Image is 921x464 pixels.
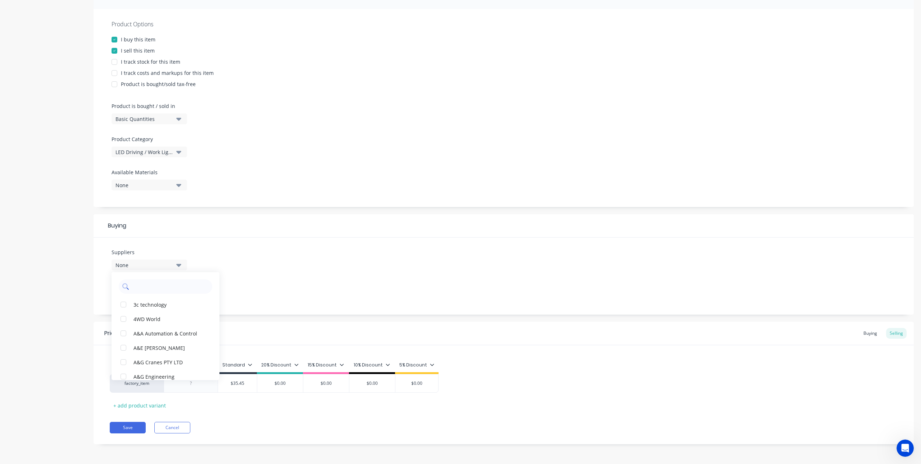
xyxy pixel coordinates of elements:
div: Basic Quantities [115,115,173,123]
div: Selling [886,328,907,339]
label: Suppliers [112,248,187,256]
button: None [112,260,187,270]
div: $0.00 [349,374,395,392]
div: I track stock for this item [121,58,180,66]
div: 3c technology [133,301,205,308]
label: Available Materials [112,168,187,176]
div: 20% Discount [261,362,299,368]
div: I track costs and markups for this item [121,69,214,77]
div: $0.00 [303,374,349,392]
div: $35.45 [218,374,257,392]
div: factory_item [117,380,156,387]
button: Cancel [154,422,190,433]
div: A&G Cranes PTY LTD [133,358,205,366]
div: Buying [94,214,914,238]
iframe: Intercom live chat [897,440,914,457]
div: Pricing [104,329,123,338]
button: Save [110,422,146,433]
div: 5% Discount [399,362,434,368]
div: None [115,181,173,189]
div: factory_item$35.45$0.00$0.00$0.00$0.00 [110,374,439,393]
div: Buying [860,328,881,339]
div: A&A Automation & Control [133,329,205,337]
label: Product is bought / sold in [112,102,183,110]
div: LED Driving / Work Lights [115,148,173,156]
div: + add product variant [110,400,169,411]
div: I buy this item [121,36,155,43]
div: 10% Discount [354,362,390,368]
div: I sell this item [121,47,155,54]
label: Product Category [112,135,183,143]
div: Product is bought/sold tax-free [121,80,196,88]
button: None [112,180,187,190]
button: Basic Quantities [112,113,187,124]
div: Product Options [112,20,896,28]
div: A&G Engineering [133,373,205,380]
div: $0.00 [257,374,303,392]
div: None [115,261,173,269]
div: 15% Discount [308,362,344,368]
div: Standard [222,362,252,368]
div: A&E [PERSON_NAME] [133,344,205,351]
div: $0.00 [395,374,439,392]
div: 4WD World [133,315,205,323]
div: Xero Item # [110,358,164,372]
button: LED Driving / Work Lights [112,147,187,157]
